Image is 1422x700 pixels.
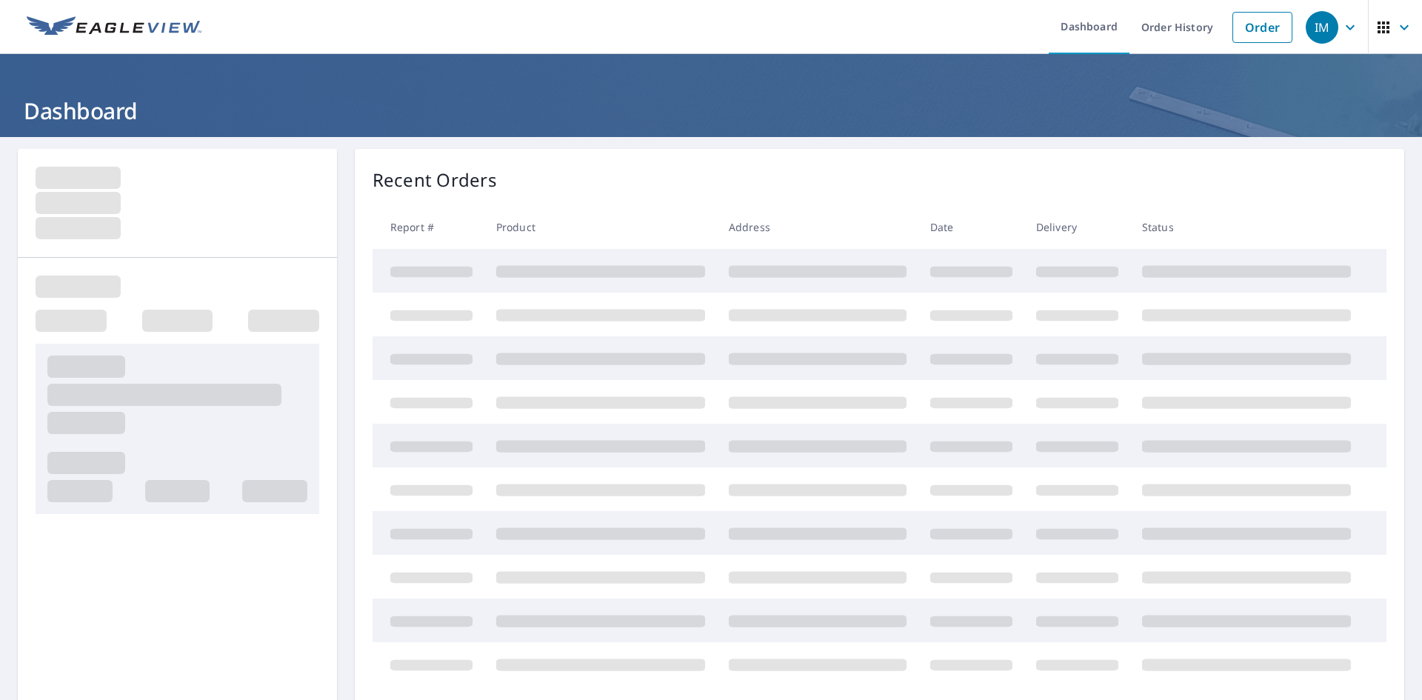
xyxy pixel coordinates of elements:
th: Product [484,205,717,249]
th: Date [918,205,1024,249]
div: IM [1306,11,1338,44]
a: Order [1232,12,1292,43]
th: Delivery [1024,205,1130,249]
h1: Dashboard [18,96,1404,126]
th: Address [717,205,918,249]
th: Status [1130,205,1363,249]
p: Recent Orders [373,167,497,193]
img: EV Logo [27,16,201,39]
th: Report # [373,205,484,249]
